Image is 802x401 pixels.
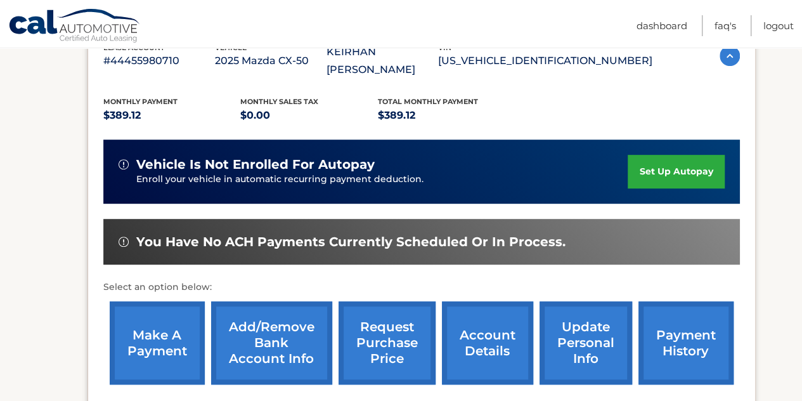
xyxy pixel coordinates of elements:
a: Add/Remove bank account info [211,301,332,385]
a: Dashboard [637,15,687,36]
p: [US_VEHICLE_IDENTIFICATION_NUMBER] [438,52,652,70]
p: $389.12 [103,107,241,124]
a: FAQ's [715,15,736,36]
a: make a payment [110,301,205,385]
p: Enroll your vehicle in automatic recurring payment deduction. [136,173,628,187]
a: update personal info [540,301,632,385]
span: Total Monthly Payment [378,97,478,106]
span: You have no ACH payments currently scheduled or in process. [136,234,566,250]
img: alert-white.svg [119,159,129,169]
span: vehicle is not enrolled for autopay [136,157,375,173]
span: Monthly sales Tax [240,97,318,106]
p: Select an option below: [103,280,740,295]
a: Cal Automotive [8,8,141,45]
span: Monthly Payment [103,97,178,106]
p: $389.12 [378,107,515,124]
p: #44455980710 [103,52,215,70]
a: Logout [763,15,794,36]
a: request purchase price [339,301,436,385]
img: alert-white.svg [119,237,129,247]
a: account details [442,301,533,385]
p: 2025 Mazda CX-50 [215,52,327,70]
img: accordion-active.svg [720,46,740,66]
p: KEIRHAN [PERSON_NAME] [327,43,438,79]
p: $0.00 [240,107,378,124]
a: set up autopay [628,155,724,188]
a: payment history [638,301,734,385]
